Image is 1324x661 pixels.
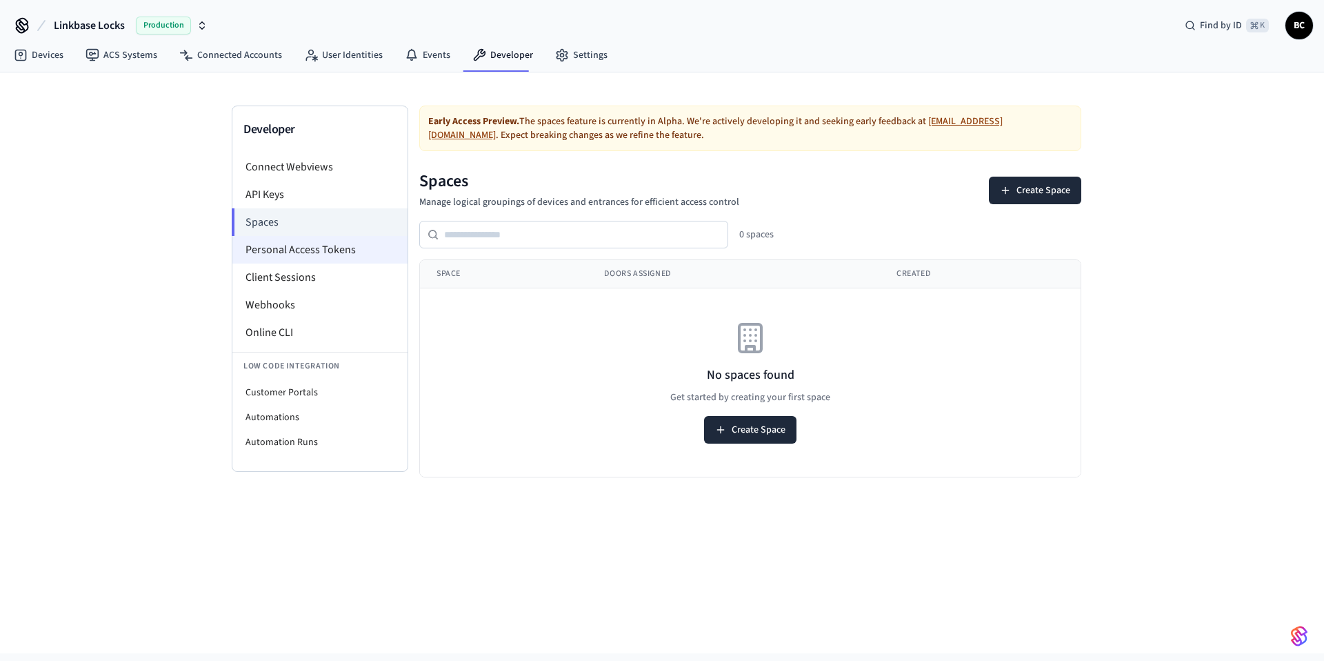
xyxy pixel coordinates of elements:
a: ACS Systems [74,43,168,68]
a: User Identities [293,43,394,68]
span: Linkbase Locks [54,17,125,34]
li: Client Sessions [232,264,408,291]
div: Find by ID⌘ K [1174,13,1280,38]
span: Find by ID [1200,19,1242,32]
button: Create Space [989,177,1081,204]
h3: No spaces found [707,366,794,385]
p: Get started by creating your first space [670,391,830,405]
a: Connected Accounts [168,43,293,68]
li: Connect Webviews [232,153,408,181]
h3: Developer [243,120,397,139]
a: Settings [544,43,619,68]
th: Space [420,260,588,288]
li: Webhooks [232,291,408,319]
a: Devices [3,43,74,68]
li: Spaces [232,208,408,236]
th: Created [880,260,1076,288]
li: Online CLI [232,319,408,346]
li: API Keys [232,181,408,208]
span: ⌘ K [1246,19,1269,32]
button: BC [1285,12,1313,39]
a: Events [394,43,461,68]
a: Developer [461,43,544,68]
a: [EMAIL_ADDRESS][DOMAIN_NAME] [428,115,1003,142]
h1: Spaces [419,170,739,193]
th: Doors Assigned [588,260,880,288]
span: Production [136,17,191,34]
li: Low Code Integration [232,352,408,380]
li: Customer Portals [232,380,408,405]
li: Automation Runs [232,430,408,455]
div: The spaces feature is currently in Alpha. We're actively developing it and seeking early feedback... [419,106,1081,151]
img: SeamLogoGradient.69752ec5.svg [1291,625,1307,647]
strong: Early Access Preview. [428,115,519,128]
div: 0 spaces [739,228,774,241]
p: Manage logical groupings of devices and entrances for efficient access control [419,195,739,210]
li: Personal Access Tokens [232,236,408,264]
span: BC [1287,13,1312,38]
button: Create Space [704,416,796,444]
li: Automations [232,405,408,430]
